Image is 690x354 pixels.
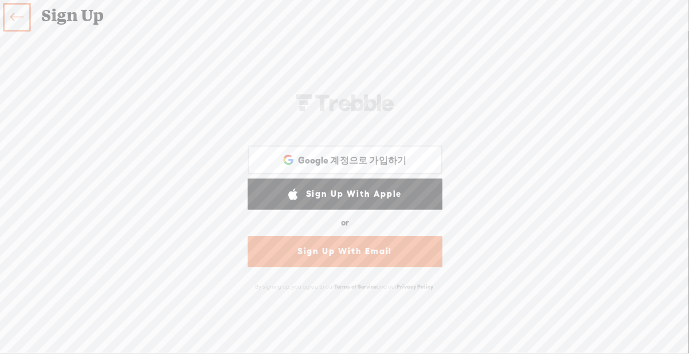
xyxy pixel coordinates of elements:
[245,278,446,297] div: By signing up, you agree to our and our .
[248,236,443,267] a: Sign Up With Email
[342,214,350,232] div: or
[335,284,378,290] a: Terms of Service
[299,154,407,166] span: Google 계정으로 가입하기
[398,284,434,290] a: Privacy Policy
[248,179,443,210] a: Sign Up With Apple
[248,146,443,174] div: Google 계정으로 가입하기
